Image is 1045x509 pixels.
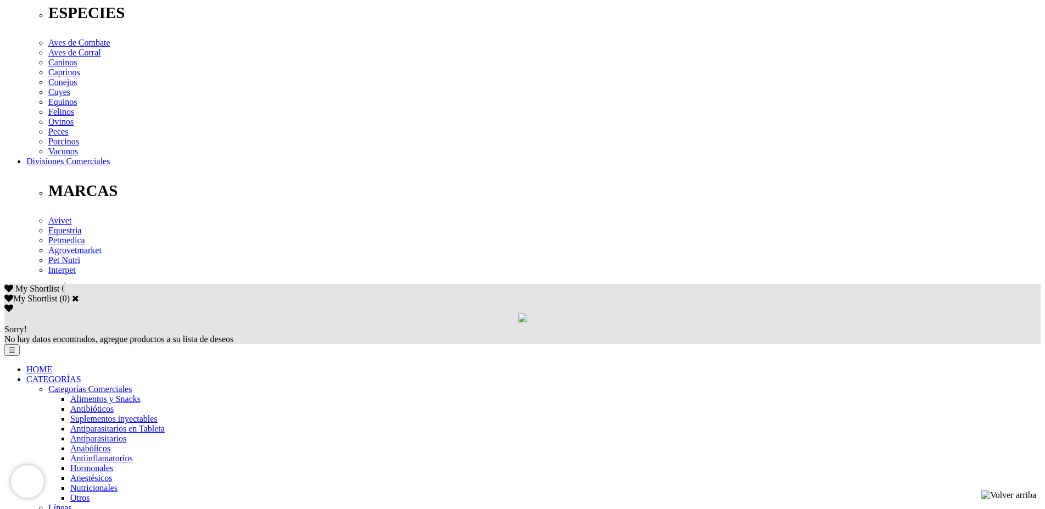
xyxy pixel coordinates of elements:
a: Suplementos inyectables [70,414,158,423]
a: Aves de Corral [48,48,101,57]
a: Divisiones Comerciales [26,156,110,166]
a: CATEGORÍAS [26,374,81,384]
a: Porcinos [48,137,79,146]
a: Vacunos [48,147,78,156]
a: Anabólicos [70,444,110,453]
div: No hay datos encontrados, agregue productos a su lista de deseos [4,325,1041,344]
img: Volver arriba [981,490,1036,500]
a: Petmedica [48,236,85,245]
label: My Shortlist [4,294,57,303]
a: Avivet [48,216,71,225]
a: Caninos [48,58,77,67]
a: Cerrar [72,294,79,303]
span: 0 [62,284,66,293]
a: Anestésicos [70,473,112,483]
span: My Shortlist [15,284,59,293]
a: Otros [70,493,90,502]
a: Antibióticos [70,404,114,413]
span: ( ) [59,294,70,303]
a: Equinos [48,97,77,107]
a: Agrovetmarket [48,245,102,255]
a: Interpet [48,265,76,275]
button: ☰ [4,344,20,356]
a: Ovinos [48,117,74,126]
a: Cuyes [48,87,70,97]
a: Caprinos [48,68,80,77]
a: Equestria [48,226,81,235]
a: Nutricionales [70,483,118,493]
a: HOME [26,365,52,374]
a: Aves de Combate [48,38,110,47]
a: Antiinflamatorios [70,454,133,463]
a: Antiparasitarios [70,434,126,443]
a: Hormonales [70,463,113,473]
a: Antiparasitarios en Tableta [70,424,165,433]
p: ESPECIES [48,4,1041,22]
label: 0 [63,294,67,303]
a: Categorías Comerciales [48,384,132,394]
a: Conejos [48,77,77,87]
span: Sorry! [4,325,27,334]
img: loading.gif [518,314,527,322]
a: Alimentos y Snacks [70,394,141,404]
a: Peces [48,127,68,136]
p: MARCAS [48,182,1041,200]
a: Pet Nutri [48,255,80,265]
a: Felinos [48,107,74,116]
iframe: Brevo live chat [11,465,44,498]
